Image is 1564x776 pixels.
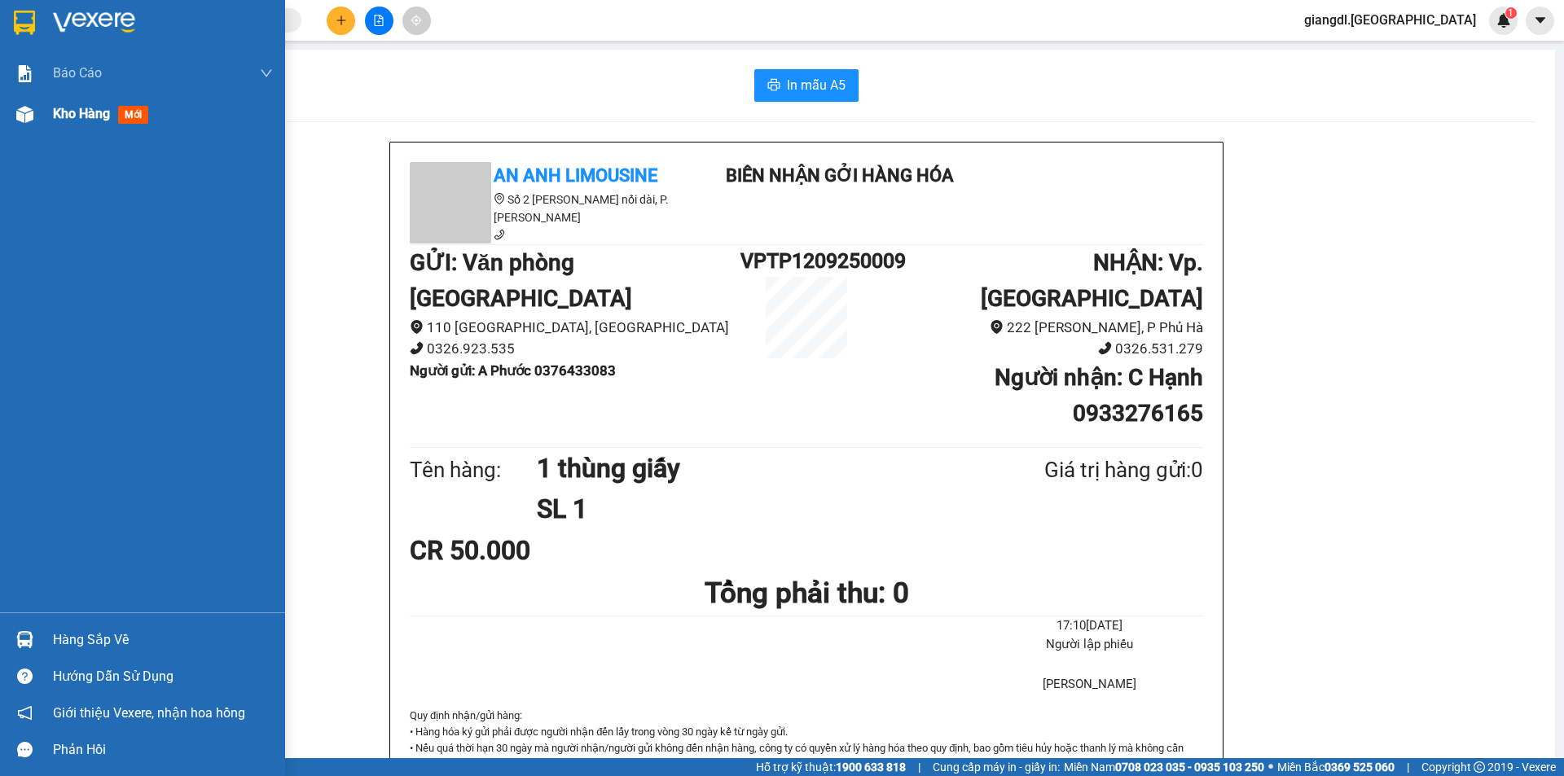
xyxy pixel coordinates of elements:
strong: 0369 525 060 [1325,761,1395,774]
img: warehouse-icon [16,631,33,648]
li: 110 [GEOGRAPHIC_DATA], [GEOGRAPHIC_DATA] [410,317,740,339]
span: question-circle [17,669,33,684]
span: environment [410,320,424,334]
div: Phản hồi [53,738,273,762]
span: In mẫu A5 [787,75,846,95]
span: phone [410,341,424,355]
span: Hỗ trợ kỹ thuật: [756,758,906,776]
button: printerIn mẫu A5 [754,69,859,102]
li: Người lập phiếu [976,635,1203,655]
h1: SL 1 [537,489,965,529]
span: file-add [373,15,384,26]
span: Miền Nam [1064,758,1264,776]
button: plus [327,7,355,35]
b: Người nhận : C Hạnh 0933276165 [995,364,1203,427]
b: NHẬN : Vp. [GEOGRAPHIC_DATA] [981,249,1203,312]
li: 0326.923.535 [410,338,740,360]
img: warehouse-icon [16,106,33,123]
li: Số 2 [PERSON_NAME] nối dài, P. [PERSON_NAME] [410,191,703,226]
li: 222 [PERSON_NAME], P Phủ Hà [872,317,1203,339]
span: Báo cáo [53,63,102,83]
span: phone [1098,341,1112,355]
span: Miền Bắc [1277,758,1395,776]
span: mới [118,106,148,124]
p: • Hàng hóa ký gửi phải được người nhận đến lấy trong vòng 30 ngày kể từ ngày gửi. [410,724,1203,740]
p: • Nếu quá thời hạn 30 ngày mà người nhận/người gửi không đến nhận hàng, công ty có quyền xử lý hà... [410,740,1203,774]
span: Cung cấp máy in - giấy in: [933,758,1060,776]
span: caret-down [1533,13,1548,28]
span: giangdl.[GEOGRAPHIC_DATA] [1291,10,1489,30]
img: icon-new-feature [1496,13,1511,28]
li: [PERSON_NAME] [976,675,1203,695]
span: | [918,758,920,776]
strong: 0708 023 035 - 0935 103 250 [1115,761,1264,774]
span: down [260,67,273,80]
li: 0326.531.279 [872,338,1203,360]
button: aim [402,7,431,35]
b: An Anh Limousine [20,105,90,182]
span: Kho hàng [53,106,110,121]
span: environment [990,320,1004,334]
span: environment [494,193,505,204]
b: Người gửi : A Phước 0376433083 [410,362,616,379]
span: Giới thiệu Vexere, nhận hoa hồng [53,703,245,723]
button: file-add [365,7,393,35]
span: | [1407,758,1409,776]
b: Biên nhận gởi hàng hóa [726,165,954,186]
li: 17:10[DATE] [976,616,1203,636]
div: Hướng dẫn sử dụng [53,664,273,689]
div: Hàng sắp về [53,628,273,652]
span: aim [411,15,422,26]
div: Tên hàng: [410,454,537,487]
span: phone [494,229,505,240]
img: logo-vxr [14,11,35,35]
b: GỬI : Văn phòng [GEOGRAPHIC_DATA] [410,249,632,312]
b: Biên nhận gởi hàng hóa [105,24,156,156]
sup: 1 [1505,7,1517,19]
span: notification [17,705,33,721]
h1: Tổng phải thu: 0 [410,571,1203,616]
img: solution-icon [16,65,33,82]
button: caret-down [1526,7,1554,35]
div: Giá trị hàng gửi: 0 [965,454,1203,487]
h1: 1 thùng giấy [537,448,965,489]
span: ⚪️ [1268,764,1273,770]
span: message [17,742,33,757]
b: An Anh Limousine [494,165,657,186]
h1: VPTP1209250009 [740,245,872,277]
div: CR 50.000 [410,530,671,571]
strong: 1900 633 818 [836,761,906,774]
span: printer [767,78,780,94]
span: plus [336,15,347,26]
span: 1 [1508,7,1513,19]
span: copyright [1474,761,1485,773]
